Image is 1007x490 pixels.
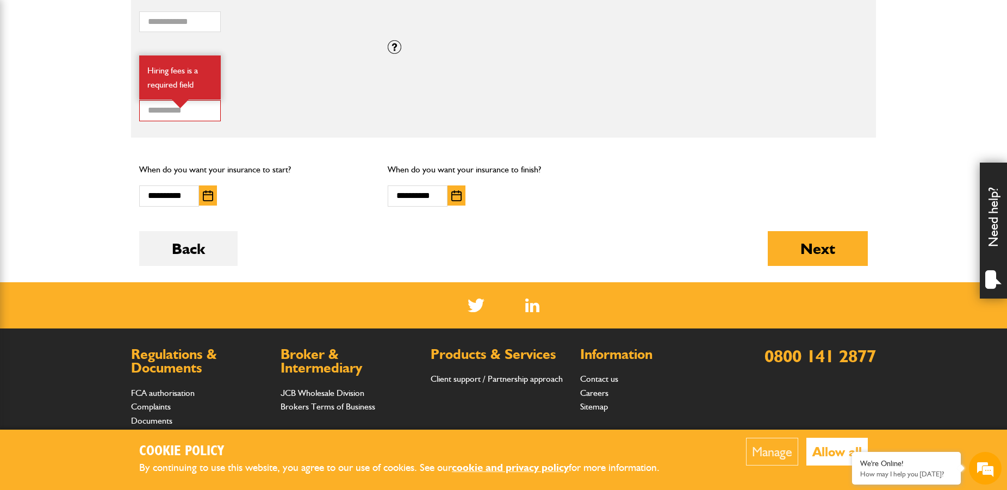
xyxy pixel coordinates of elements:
a: Sitemap [580,401,608,412]
button: Manage [746,438,798,466]
img: error-box-arrow.svg [172,100,189,108]
p: How may I help you today? [860,470,953,478]
a: Careers [580,388,608,398]
a: FCA authorisation [131,388,195,398]
button: Back [139,231,238,266]
h2: Information [580,348,719,362]
p: When do you want your insurance to finish? [388,163,620,177]
a: cookie and privacy policy [452,461,569,474]
h2: Broker & Intermediary [281,348,419,375]
img: Linked In [525,299,540,312]
a: Client support / Partnership approach [431,374,563,384]
div: Hiring fees is a required field [139,55,221,100]
img: Twitter [468,299,484,312]
button: Next [768,231,868,266]
button: Allow all [806,438,868,466]
div: We're Online! [860,459,953,468]
a: Complaints [131,401,171,412]
a: JCB Wholesale Division [281,388,364,398]
p: When do you want your insurance to start? [139,163,371,177]
p: By continuing to use this website, you agree to our use of cookies. See our for more information. [139,460,677,476]
a: LinkedIn [525,299,540,312]
a: Contact us [580,374,618,384]
div: Need help? [980,163,1007,299]
h2: Products & Services [431,348,569,362]
a: Documents [131,415,172,426]
img: Choose date [451,190,462,201]
img: Choose date [203,190,213,201]
a: Brokers Terms of Business [281,401,375,412]
a: 0800 141 2877 [764,345,876,367]
h2: Cookie Policy [139,443,677,460]
h2: Regulations & Documents [131,348,270,375]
